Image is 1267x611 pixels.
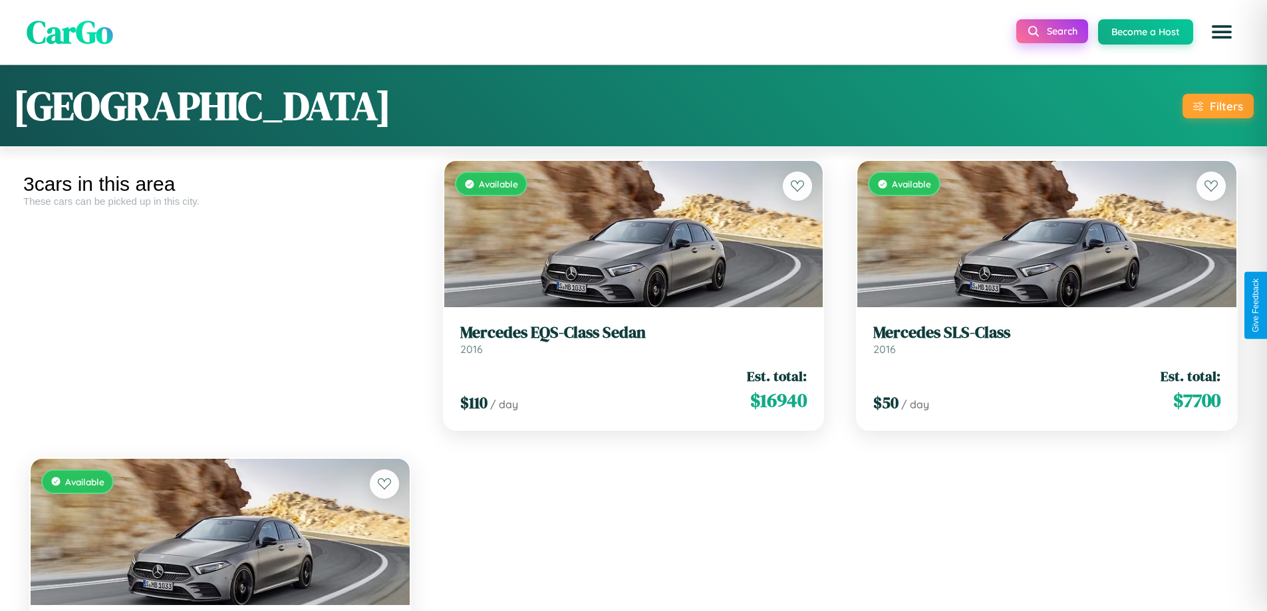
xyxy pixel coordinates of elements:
[1210,99,1243,113] div: Filters
[1173,387,1220,414] span: $ 7700
[65,476,104,487] span: Available
[1016,19,1088,43] button: Search
[479,178,518,189] span: Available
[873,342,896,356] span: 2016
[1047,25,1077,37] span: Search
[1203,13,1240,51] button: Open menu
[27,10,113,54] span: CarGo
[873,323,1220,342] h3: Mercedes SLS-Class
[1098,19,1193,45] button: Become a Host
[750,387,807,414] span: $ 16940
[460,323,807,342] h3: Mercedes EQS-Class Sedan
[901,398,929,411] span: / day
[13,78,391,133] h1: [GEOGRAPHIC_DATA]
[1161,366,1220,386] span: Est. total:
[747,366,807,386] span: Est. total:
[873,392,899,414] span: $ 50
[23,173,417,195] div: 3 cars in this area
[892,178,931,189] span: Available
[460,342,483,356] span: 2016
[23,195,417,207] div: These cars can be picked up in this city.
[1183,94,1254,118] button: Filters
[1251,279,1260,332] div: Give Feedback
[873,323,1220,356] a: Mercedes SLS-Class2016
[460,323,807,356] a: Mercedes EQS-Class Sedan2016
[490,398,518,411] span: / day
[460,392,488,414] span: $ 110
